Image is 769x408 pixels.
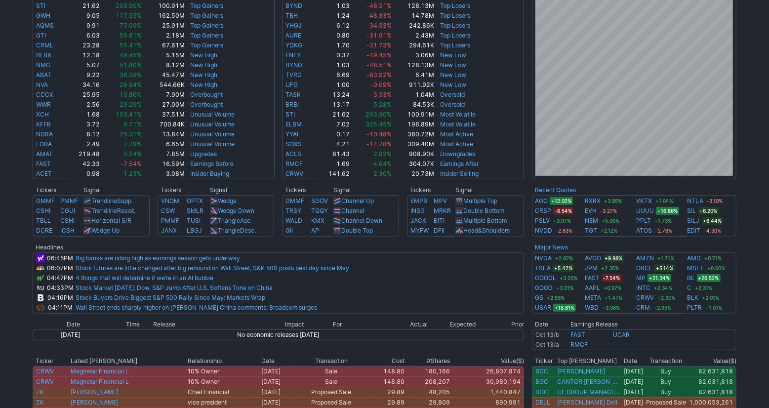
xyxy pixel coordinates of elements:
a: USAR [535,303,551,313]
a: New Low [440,81,466,88]
a: Channel Up [341,197,374,204]
a: Most Active [440,130,473,138]
td: 3.72 [66,120,101,129]
td: 2.18M [142,31,185,41]
a: META [585,293,602,303]
a: Downgrades [440,150,475,158]
a: GTI [36,32,46,39]
a: FAST [585,273,600,283]
td: 13.24 [316,90,350,100]
td: 9.22 [66,70,101,80]
a: New High [190,71,217,79]
span: 325.45% [365,121,392,128]
a: Top Losers [440,41,470,49]
a: PSLV [535,216,550,226]
a: GMMF [285,197,304,204]
td: 9.91 [66,21,101,31]
a: BITI [434,217,445,224]
a: Wedge [218,197,237,204]
span: 25.31% [120,130,142,138]
span: 7.79% [123,140,142,148]
span: -10.48% [366,130,392,138]
span: 4.54% [123,150,142,158]
a: BYND [286,61,303,69]
td: 2.43M [392,31,435,41]
a: MPV [434,197,447,204]
span: 293.90% [116,2,142,9]
a: TASK [286,91,301,98]
a: Double Top [341,227,373,234]
a: WALD [285,217,302,224]
b: Recent Quotes [535,186,576,194]
a: Upgrades [190,150,217,158]
td: 37.51M [142,110,185,120]
a: Earnings Before [190,160,234,167]
td: 6.41M [392,70,435,80]
a: CF GROUP MANAGEMENT INC [557,388,621,396]
span: 75.09% [120,22,142,29]
td: 1.68 [66,110,101,120]
span: Asc. [240,217,252,224]
span: -7.54% [121,160,142,167]
a: 4 things that will determine if we’re in an AI bubble [76,274,213,282]
a: GOOGL [535,273,556,283]
a: VNOM [161,197,179,204]
a: C [688,283,692,293]
a: Overbought [190,101,223,108]
a: EDIT [688,226,701,236]
a: Earnings After [440,160,479,167]
a: BGC [535,367,548,375]
td: 4.21 [316,139,350,149]
span: Trendline [91,207,117,214]
span: -48.33% [366,12,392,19]
a: New Low [440,51,466,59]
a: New High [190,61,217,69]
a: Oversold [440,101,465,108]
td: 13.84M [142,129,185,139]
td: 27.00M [142,100,185,110]
td: 2.49 [66,139,101,149]
a: TRSY [285,207,301,214]
a: AGQ [535,196,548,206]
td: 6.12 [316,21,350,31]
span: Desc. [240,227,256,234]
a: BYND [286,2,303,9]
a: NDRA [36,130,53,138]
a: TBH [286,12,298,19]
a: AAPL [585,283,601,293]
a: New High [190,81,217,88]
span: 4.64% [373,160,392,167]
a: CRSP [535,206,551,216]
td: 21.62 [66,1,101,11]
a: FORA [36,140,52,148]
a: RMCF [571,341,588,348]
a: TGT [585,226,598,236]
a: TriangleAsc. [218,217,252,224]
a: STI [36,2,45,9]
td: 2.56 [66,100,101,110]
a: Oct 13/b [535,331,559,338]
a: ACET [36,170,52,177]
td: 908.90K [392,149,435,159]
a: Stock Market [DATE]: Dow, S&P Jump After U.S. Softens Tone on China [76,284,273,291]
td: 242.86K [392,21,435,31]
a: TQQY [311,207,328,214]
span: 0.71% [123,121,142,128]
a: [PERSON_NAME] [557,367,605,375]
a: VKTX [636,196,652,206]
a: TUSI [187,217,201,224]
a: PLTR [688,303,702,313]
a: NVDD [535,226,552,236]
a: PMMF [60,197,79,204]
td: 12.18 [66,50,101,60]
a: KFFB [36,121,51,128]
a: GII [285,227,293,234]
a: KMX [311,217,324,224]
td: 67.61M [142,41,185,50]
a: Head&Shoulders [463,227,510,234]
td: 100.91M [142,1,185,11]
td: 1.03 [316,60,350,70]
a: BGC [535,388,548,396]
a: Oct 13/a [535,341,559,348]
a: Wedge Down [218,207,254,214]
